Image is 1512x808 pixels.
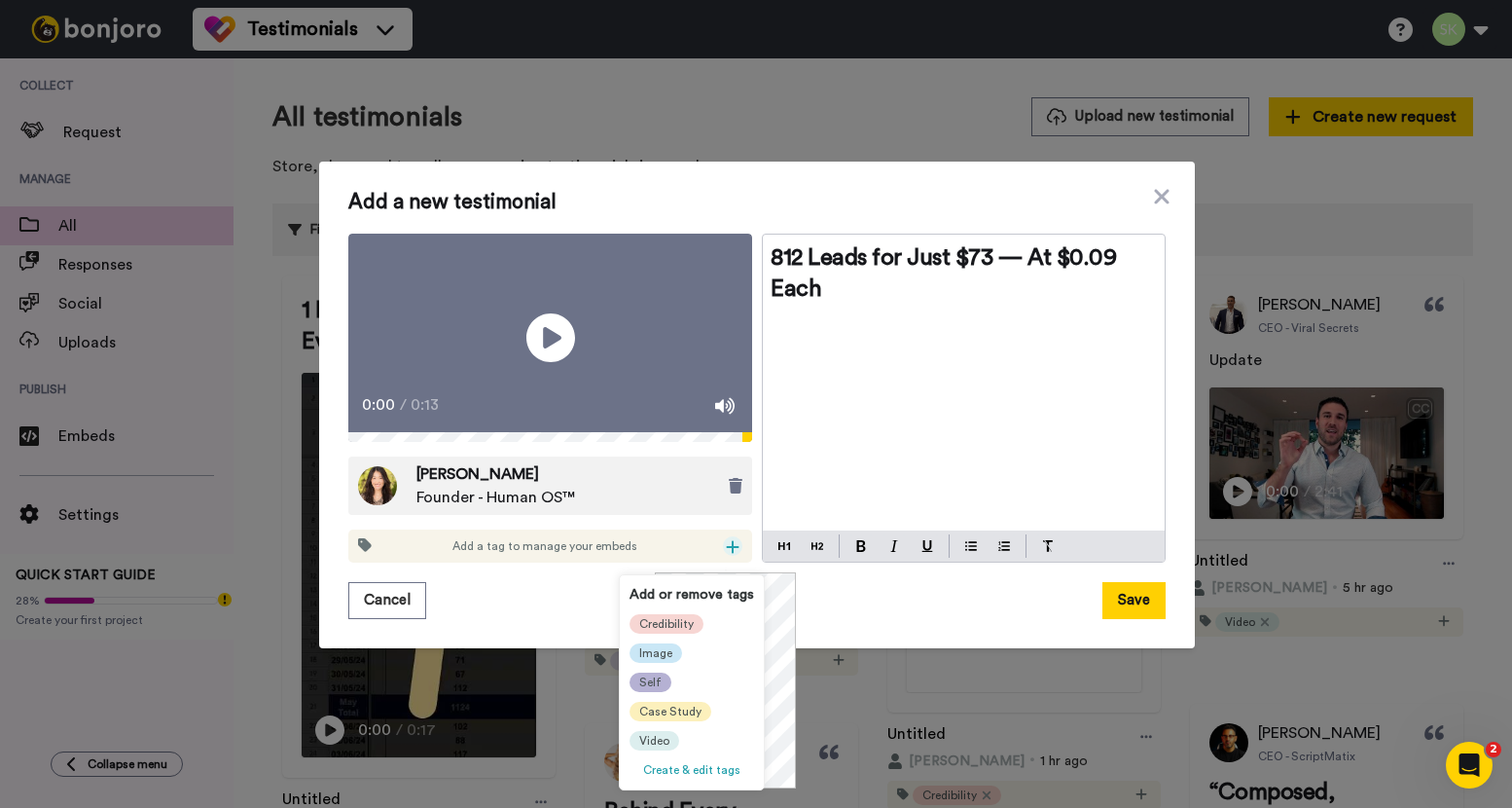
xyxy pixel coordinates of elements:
span: Image [639,645,672,661]
span: 2 [1486,742,1501,757]
img: c111f4b9-af69-4f79-ab53-1174c04b5688.jpeg [358,466,397,505]
span: Create & edit tags [643,764,740,776]
img: numbered-block.svg [998,538,1010,554]
img: Mute/Unmute [715,396,735,416]
button: Cancel [348,582,426,619]
span: 0:00 [362,393,396,417]
span: / [400,393,407,417]
strong: Add or remove tags [630,588,754,602]
span: Case Study [639,704,702,719]
span: Founder - Human OS™ [416,486,576,509]
span: 0:13 [411,393,445,417]
span: Self [639,675,662,690]
img: underline-mark.svg [921,540,933,552]
img: bulleted-block.svg [965,538,977,554]
span: Video [639,733,669,749]
img: clear-format.svg [1042,540,1054,552]
img: heading-one-block.svg [778,538,790,554]
span: Add a new testimonial [348,191,1166,214]
span: 812 Leads for Just $73 — At $0.09 Each [771,246,1122,301]
button: Save [1102,582,1166,619]
img: italic-mark.svg [890,540,898,552]
img: heading-two-block.svg [811,538,823,554]
span: Add a tag to manage your embeds [452,538,637,554]
span: [PERSON_NAME] [416,462,576,486]
iframe: Intercom live chat [1446,742,1493,789]
span: Credibility [639,616,694,632]
img: bold-mark.svg [856,540,866,552]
